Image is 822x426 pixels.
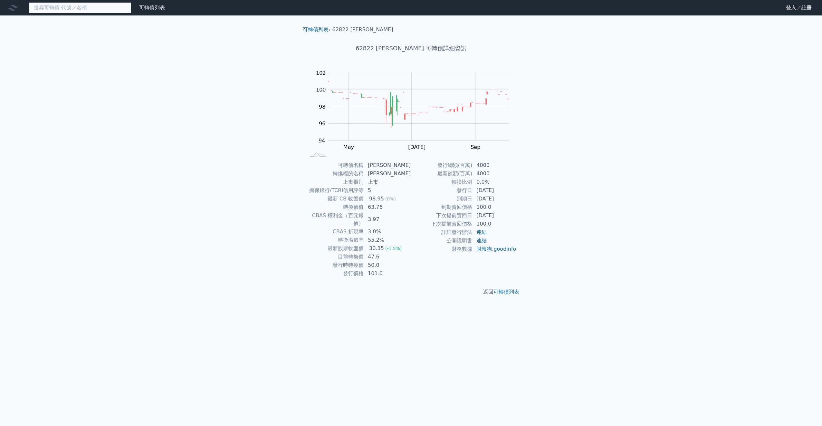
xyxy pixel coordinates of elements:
[385,196,396,201] span: (0%)
[473,169,517,178] td: 4000
[408,144,425,150] tspan: [DATE]
[305,236,364,244] td: 轉換溢價率
[316,87,326,93] tspan: 100
[343,144,354,150] tspan: May
[473,161,517,169] td: 4000
[476,229,487,235] a: 連結
[368,195,385,203] div: 98.95
[364,178,411,186] td: 上市
[411,203,473,211] td: 到期賣回價格
[28,2,131,13] input: 搜尋可轉債 代號／名稱
[305,169,364,178] td: 轉換標的名稱
[364,261,411,269] td: 50.0
[411,195,473,203] td: 到期日
[364,161,411,169] td: [PERSON_NAME]
[473,245,517,253] td: ,
[411,178,473,186] td: 轉換比例
[305,195,364,203] td: 最新 CB 收盤價
[139,5,165,11] a: 可轉債列表
[319,138,325,144] tspan: 94
[305,186,364,195] td: 擔保銀行/TCRI信用評等
[298,288,524,296] p: 返回
[305,211,364,228] td: CBAS 權利金（百元報價）
[303,26,330,34] li: ›
[476,246,492,252] a: 財報狗
[305,203,364,211] td: 轉換價值
[473,195,517,203] td: [DATE]
[332,26,393,34] li: 62822 [PERSON_NAME]
[411,161,473,169] td: 發行總額(百萬)
[411,228,473,237] td: 詳細發行辦法
[473,186,517,195] td: [DATE]
[411,211,473,220] td: 下次提前賣回日
[305,269,364,278] td: 發行價格
[473,178,517,186] td: 0.0%
[473,220,517,228] td: 100.0
[319,104,325,110] tspan: 98
[473,203,517,211] td: 100.0
[411,186,473,195] td: 發行日
[364,253,411,261] td: 47.6
[305,178,364,186] td: 上市櫃別
[411,245,473,253] td: 財務數據
[364,236,411,244] td: 55.2%
[473,211,517,220] td: [DATE]
[411,237,473,245] td: 公開說明書
[303,26,329,33] a: 可轉債列表
[305,228,364,236] td: CBAS 折現率
[364,211,411,228] td: 3.97
[364,203,411,211] td: 63.76
[385,246,402,251] span: (-1.5%)
[305,253,364,261] td: 目前轉換價
[471,144,480,150] tspan: Sep
[368,245,385,252] div: 30.35
[781,3,817,13] a: 登入／註冊
[364,269,411,278] td: 101.0
[305,244,364,253] td: 最新股票收盤價
[411,169,473,178] td: 最新餘額(百萬)
[298,44,524,53] h1: 62822 [PERSON_NAME] 可轉債詳細資訊
[313,70,519,150] g: Chart
[364,228,411,236] td: 3.0%
[319,121,325,127] tspan: 96
[476,237,487,244] a: 連結
[493,246,516,252] a: goodinfo
[316,70,326,76] tspan: 102
[493,289,519,295] a: 可轉債列表
[364,169,411,178] td: [PERSON_NAME]
[305,261,364,269] td: 發行時轉換價
[305,161,364,169] td: 可轉債名稱
[411,220,473,228] td: 下次提前賣回價格
[364,186,411,195] td: 5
